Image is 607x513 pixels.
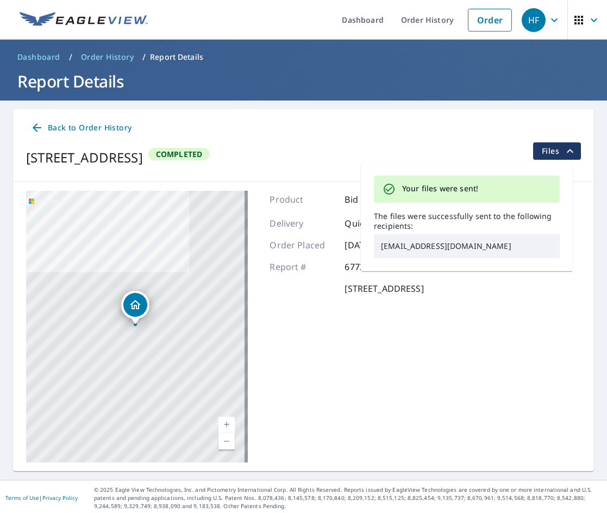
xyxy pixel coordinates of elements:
a: Privacy Policy [42,494,78,502]
p: Report Details [150,52,203,62]
span: Order History [81,52,134,62]
p: © 2025 Eagle View Technologies, Inc. and Pictometry International Corp. All Rights Reserved. Repo... [94,486,602,510]
div: Dropped pin, building 1, Residential property, 12450 Westhampton Cir Wellington, FL 33414 [121,291,149,324]
span: Dashboard [17,52,60,62]
button: filesDropdownBtn-67735994 [533,142,581,160]
div: HF [522,8,546,32]
a: Terms of Use [5,494,39,502]
p: [DATE] [345,239,410,252]
a: Current Level 17, Zoom In [218,417,235,433]
a: Order History [77,48,138,66]
li: / [142,51,146,64]
a: Dashboard [13,48,65,66]
p: [STREET_ADDRESS] [345,282,423,295]
p: 67735994 [345,260,410,273]
div: [STREET_ADDRESS] [26,148,143,167]
p: Report # [270,260,335,273]
img: EV Logo [20,12,148,28]
span: Completed [149,149,209,159]
p: Quick [345,217,410,230]
a: Order [468,9,512,32]
li: / [69,51,72,64]
p: Product [270,193,335,206]
a: Back to Order History [26,118,136,138]
span: Files [542,145,577,158]
p: Delivery [270,217,335,230]
h1: Report Details [13,70,594,92]
p: [EMAIL_ADDRESS][DOMAIN_NAME] [374,234,560,258]
p: Order Placed [270,239,335,252]
div: Your files were sent! [402,179,478,199]
p: Bid Perfect [345,193,391,206]
nav: breadcrumb [13,48,594,66]
a: Current Level 17, Zoom Out [218,433,235,449]
span: Back to Order History [30,121,132,135]
p: | [5,495,78,501]
p: The files were successfully sent to the following recipients: [374,211,560,231]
